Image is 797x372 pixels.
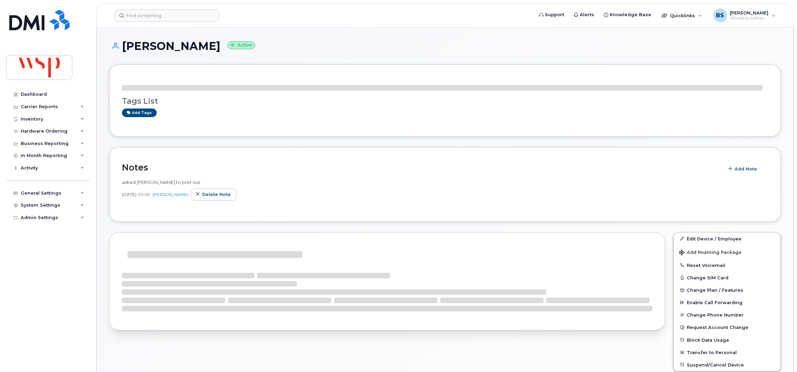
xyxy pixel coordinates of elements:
[674,359,780,371] button: Suspend/Cancel Device
[109,40,781,52] h1: [PERSON_NAME]
[191,188,237,201] button: Delete note
[122,97,768,105] h3: Tags List
[674,321,780,333] button: Request Account Change
[687,362,744,367] span: Suspend/Cancel Device
[674,296,780,309] button: Enable Call Forwarding
[724,163,763,175] button: Add Note
[687,300,743,305] span: Enable Call Forwarding
[227,41,255,49] small: Active
[122,162,720,173] h2: Notes
[138,192,150,197] span: 09:08
[153,192,188,197] a: [PERSON_NAME]
[674,245,780,259] button: Add Roaming Package
[674,334,780,346] button: Block Data Usage
[679,250,742,256] span: Add Roaming Package
[122,108,157,117] a: Add tags
[674,346,780,359] button: Transfer to Personal
[202,191,231,198] span: Delete note
[687,288,743,293] span: Change Plan / Features
[735,166,757,172] span: Add Note
[674,309,780,321] button: Change Phone Number
[674,284,780,296] button: Change Plan / Features
[674,259,780,271] button: Reset Voicemail
[122,192,136,197] span: [DATE]
[674,232,780,245] a: Edit Device / Employee
[122,179,200,185] span: asked [PERSON_NAME] to port out
[674,271,780,284] button: Change SIM Card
